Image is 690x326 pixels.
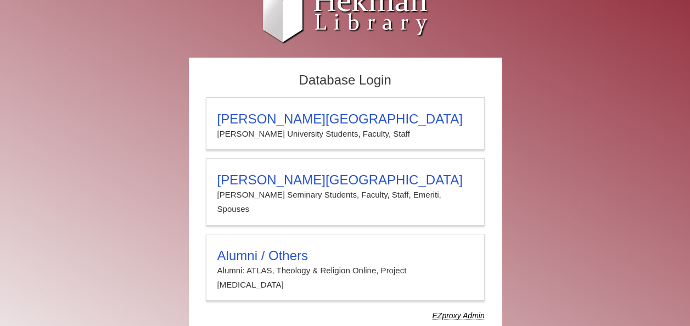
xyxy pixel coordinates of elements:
[432,311,484,320] dfn: Use Alumni login
[206,97,485,150] a: [PERSON_NAME][GEOGRAPHIC_DATA][PERSON_NAME] University Students, Faculty, Staff
[217,263,473,293] p: Alumni: ATLAS, Theology & Religion Online, Project [MEDICAL_DATA]
[200,69,490,92] h2: Database Login
[217,188,473,217] p: [PERSON_NAME] Seminary Students, Faculty, Staff, Emeriti, Spouses
[217,111,473,127] h3: [PERSON_NAME][GEOGRAPHIC_DATA]
[206,158,485,226] a: [PERSON_NAME][GEOGRAPHIC_DATA][PERSON_NAME] Seminary Students, Faculty, Staff, Emeriti, Spouses
[217,248,473,293] summary: Alumni / OthersAlumni: ATLAS, Theology & Religion Online, Project [MEDICAL_DATA]
[217,172,473,188] h3: [PERSON_NAME][GEOGRAPHIC_DATA]
[217,248,473,263] h3: Alumni / Others
[217,127,473,141] p: [PERSON_NAME] University Students, Faculty, Staff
